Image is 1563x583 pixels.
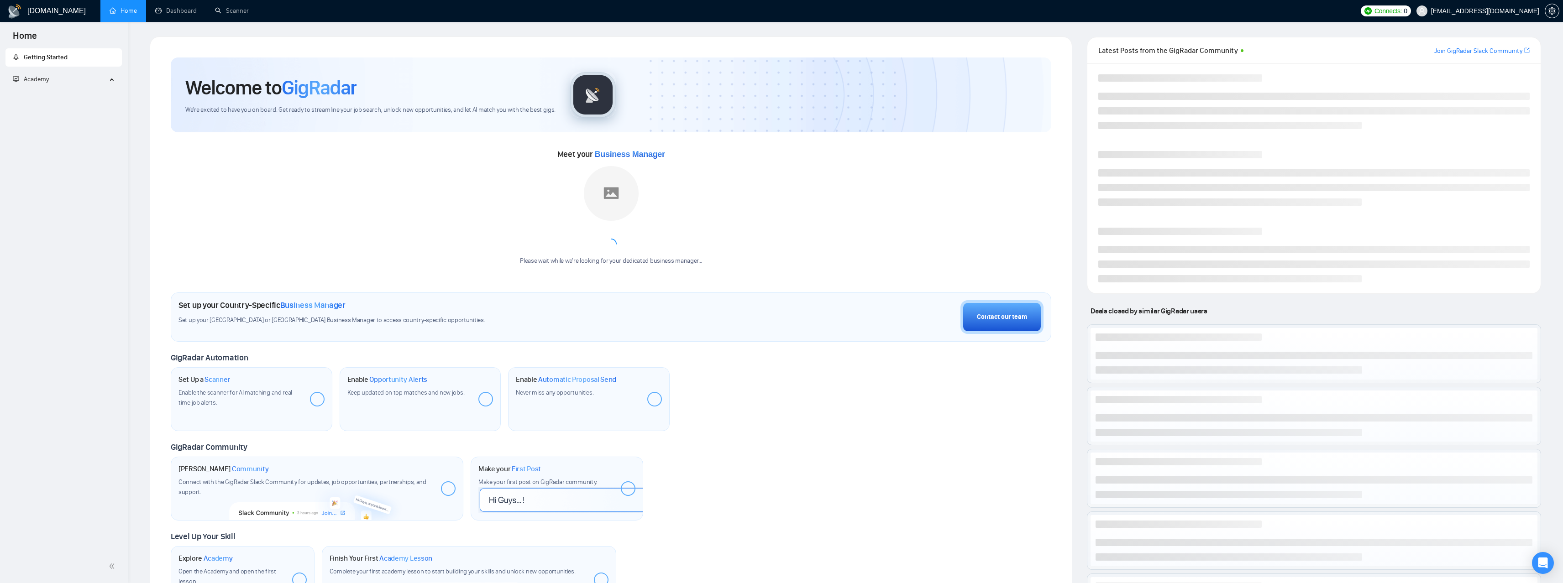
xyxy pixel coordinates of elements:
[110,7,137,15] a: homeHome
[13,75,49,83] span: Academy
[538,375,616,384] span: Automatic Proposal Send
[178,375,230,384] h1: Set Up a
[605,238,617,250] span: loading
[171,353,248,363] span: GigRadar Automation
[280,300,346,310] span: Business Manager
[330,567,576,575] span: Complete your first academy lesson to start building your skills and unlock new opportunities.
[512,464,541,474] span: First Post
[960,300,1044,334] button: Contact our team
[230,479,404,521] img: slackcommunity-bg.png
[205,375,230,384] span: Scanner
[1434,46,1522,56] a: Join GigRadar Slack Community
[185,75,357,100] h1: Welcome to
[13,76,19,82] span: fund-projection-screen
[1524,46,1530,55] a: export
[1545,7,1559,15] a: setting
[178,478,426,496] span: Connect with the GigRadar Slack Community for updates, job opportunities, partnerships, and support.
[5,92,122,98] li: Academy Homepage
[178,554,233,563] h1: Explore
[155,7,197,15] a: dashboardDashboard
[1364,7,1372,15] img: upwork-logo.png
[1419,8,1425,14] span: user
[478,478,597,486] span: Make your first post on GigRadar community.
[584,166,639,221] img: placeholder.png
[1545,4,1559,18] button: setting
[13,54,19,60] span: rocket
[977,312,1027,322] div: Contact our team
[109,562,118,571] span: double-left
[1404,6,1407,16] span: 0
[595,150,665,159] span: Business Manager
[570,72,616,118] img: gigradar-logo.png
[204,554,233,563] span: Academy
[516,375,616,384] h1: Enable
[1374,6,1402,16] span: Connects:
[7,4,22,19] img: logo
[1524,47,1530,54] span: export
[5,29,44,48] span: Home
[5,48,122,67] li: Getting Started
[347,389,465,396] span: Keep updated on top matches and new jobs.
[178,300,346,310] h1: Set up your Country-Specific
[330,554,432,563] h1: Finish Your First
[478,464,541,474] h1: Make your
[1532,552,1554,574] div: Open Intercom Messenger
[178,389,294,406] span: Enable the scanner for AI matching and real-time job alerts.
[232,464,269,474] span: Community
[369,375,427,384] span: Opportunity Alerts
[282,75,357,100] span: GigRadar
[1098,45,1238,56] span: Latest Posts from the GigRadar Community
[171,442,247,452] span: GigRadar Community
[379,554,432,563] span: Academy Lesson
[185,106,556,115] span: We're excited to have you on board. Get ready to streamline your job search, unlock new opportuni...
[24,53,68,61] span: Getting Started
[178,464,269,474] h1: [PERSON_NAME]
[215,7,249,15] a: searchScanner
[347,375,428,384] h1: Enable
[516,389,593,396] span: Never miss any opportunities.
[24,75,49,83] span: Academy
[557,149,665,159] span: Meet your
[171,531,235,541] span: Level Up Your Skill
[1087,303,1211,319] span: Deals closed by similar GigRadar users
[514,257,708,265] div: Please wait while we're looking for your dedicated business manager...
[178,316,698,325] span: Set up your [GEOGRAPHIC_DATA] or [GEOGRAPHIC_DATA] Business Manager to access country-specific op...
[1545,7,1559,15] span: setting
